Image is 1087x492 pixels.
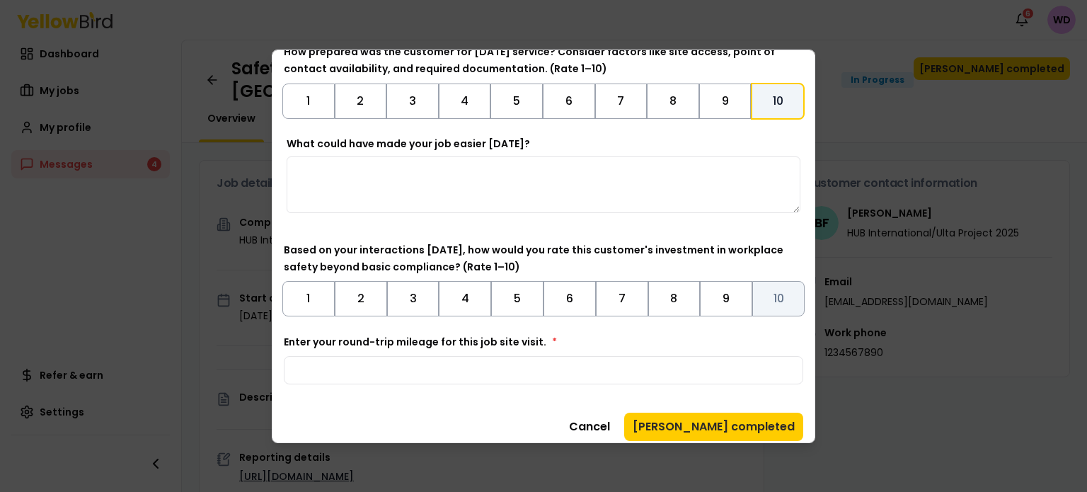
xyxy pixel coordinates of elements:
button: Toggle 9 [699,84,752,119]
button: Toggle 2 [335,281,387,316]
button: Cancel [560,413,619,441]
button: Toggle 6 [543,281,596,316]
label: Based on your interactions [DATE], how would you rate this customer's investment in workplace saf... [284,243,783,274]
button: Toggle 10 [752,281,805,316]
button: Toggle 2 [335,84,387,119]
button: Toggle 4 [439,281,491,316]
button: Toggle 8 [647,84,699,119]
button: Toggle 3 [387,281,439,316]
label: What could have made your job easier [DATE]? [287,137,530,151]
button: Toggle 5 [490,84,543,119]
button: Toggle 8 [648,281,701,316]
button: Toggle 9 [700,281,752,316]
label: Enter your round-trip mileage for this job site visit. [284,335,557,349]
button: Toggle 10 [751,83,805,120]
button: Toggle 1 [282,281,335,316]
button: Toggle 7 [596,281,648,316]
button: Toggle 1 [282,84,335,119]
button: Toggle 5 [491,281,543,316]
button: Toggle 4 [439,84,491,119]
button: Toggle 3 [386,84,439,119]
button: Toggle 7 [595,84,648,119]
button: Toggle 6 [543,84,595,119]
button: [PERSON_NAME] completed [624,413,803,441]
